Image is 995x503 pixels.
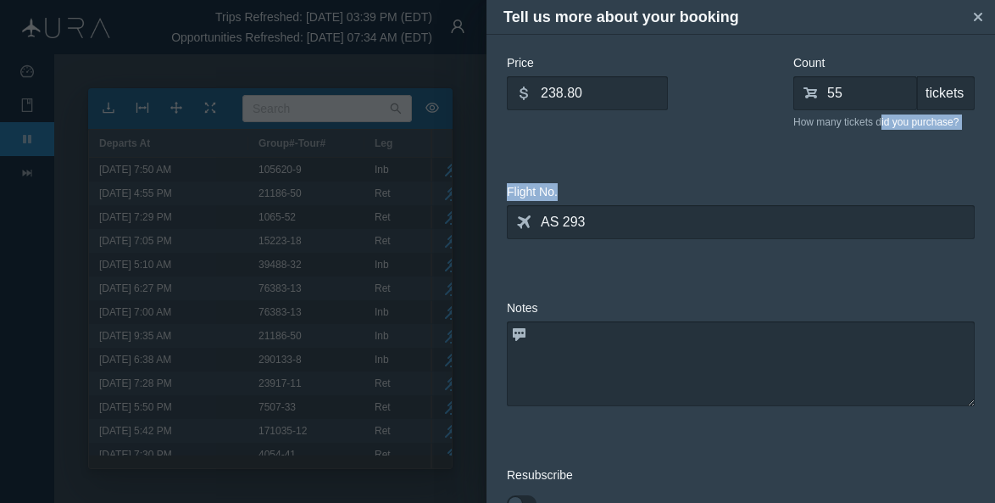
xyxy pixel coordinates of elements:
div: tickets [917,76,975,110]
span: Flight No. [507,185,558,198]
button: Close [965,4,991,30]
div: How many tickets did you purchase? [793,115,975,130]
span: Count [793,56,825,70]
h4: Tell us more about your booking [503,6,965,29]
span: Notes [507,301,538,315]
span: Price [507,56,534,70]
span: Resubscribe [507,468,573,482]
